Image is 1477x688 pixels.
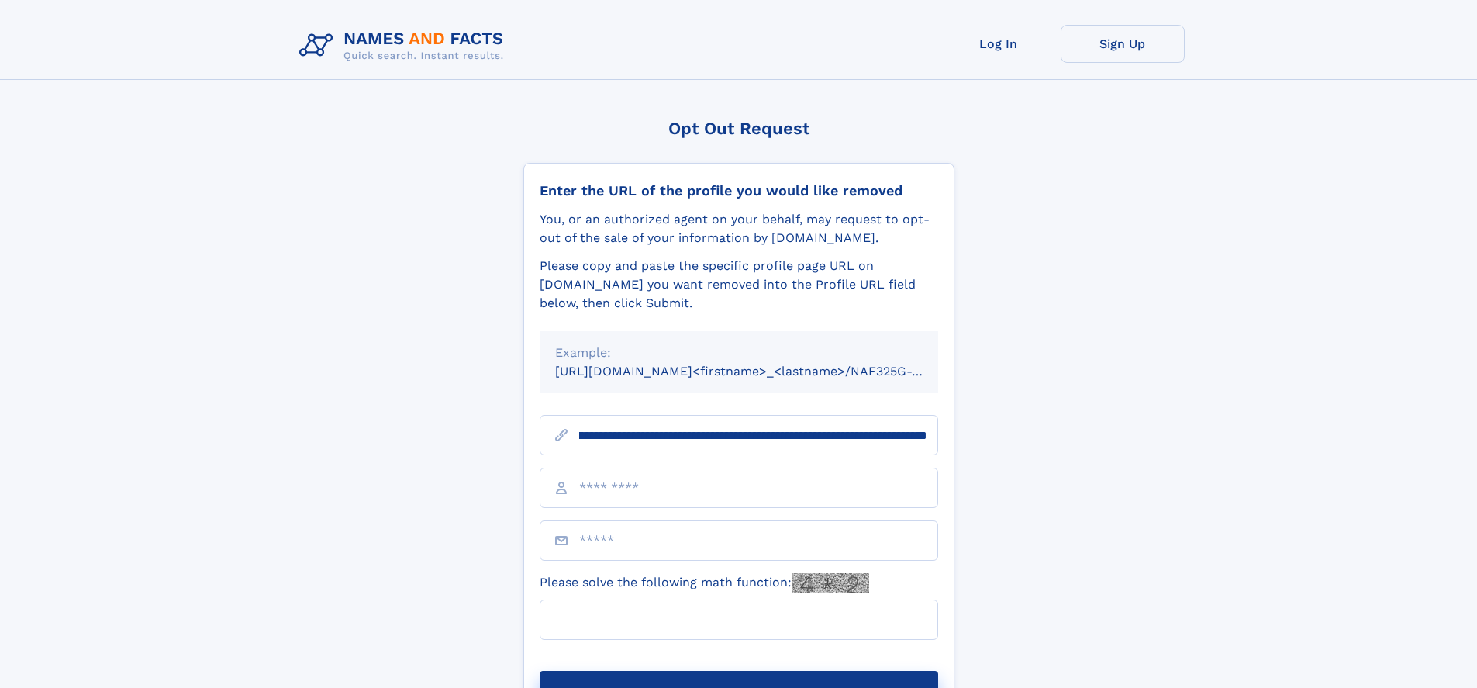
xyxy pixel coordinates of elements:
[555,344,923,362] div: Example:
[540,210,938,247] div: You, or an authorized agent on your behalf, may request to opt-out of the sale of your informatio...
[937,25,1061,63] a: Log In
[555,364,968,379] small: [URL][DOMAIN_NAME]<firstname>_<lastname>/NAF325G-xxxxxxxx
[523,119,954,138] div: Opt Out Request
[540,182,938,199] div: Enter the URL of the profile you would like removed
[1061,25,1185,63] a: Sign Up
[540,573,869,593] label: Please solve the following math function:
[540,257,938,313] div: Please copy and paste the specific profile page URL on [DOMAIN_NAME] you want removed into the Pr...
[293,25,516,67] img: Logo Names and Facts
